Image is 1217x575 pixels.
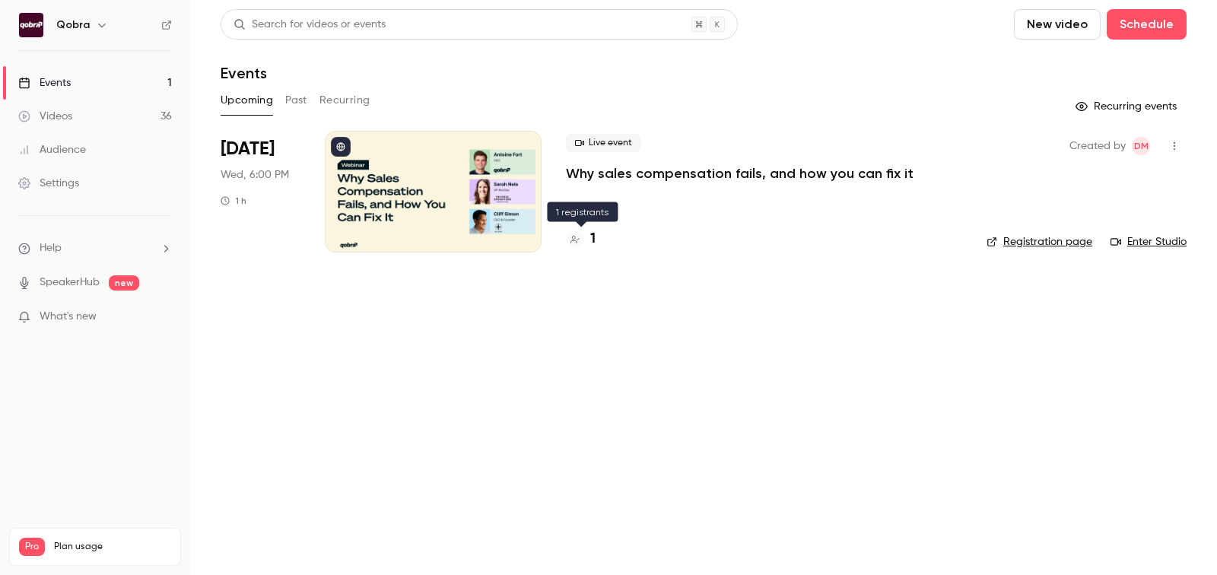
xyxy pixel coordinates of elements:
span: Pro [19,538,45,556]
div: Audience [18,142,86,157]
a: Why sales compensation fails, and how you can fix it [566,164,914,183]
button: Schedule [1107,9,1187,40]
img: Qobra [19,13,43,37]
li: help-dropdown-opener [18,240,172,256]
button: New video [1014,9,1101,40]
div: Oct 8 Wed, 6:00 PM (Europe/Paris) [221,131,300,253]
div: 1 h [221,195,246,207]
a: Enter Studio [1111,234,1187,249]
span: What's new [40,309,97,325]
span: [DATE] [221,137,275,161]
a: 1 [566,229,596,249]
button: Upcoming [221,88,273,113]
button: Recurring events [1069,94,1187,119]
div: Search for videos or events [234,17,386,33]
span: Dylan Manceau [1132,137,1150,155]
span: new [109,275,139,291]
div: Events [18,75,71,91]
span: Help [40,240,62,256]
span: Created by [1069,137,1126,155]
span: Live event [566,134,641,152]
a: Registration page [987,234,1092,249]
button: Past [285,88,307,113]
div: Settings [18,176,79,191]
h4: 1 [590,229,596,249]
h6: Qobra [56,17,90,33]
span: DM [1134,137,1149,155]
span: Plan usage [54,541,171,553]
button: Recurring [319,88,370,113]
h1: Events [221,64,267,82]
a: SpeakerHub [40,275,100,291]
div: Videos [18,109,72,124]
span: Wed, 6:00 PM [221,167,289,183]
